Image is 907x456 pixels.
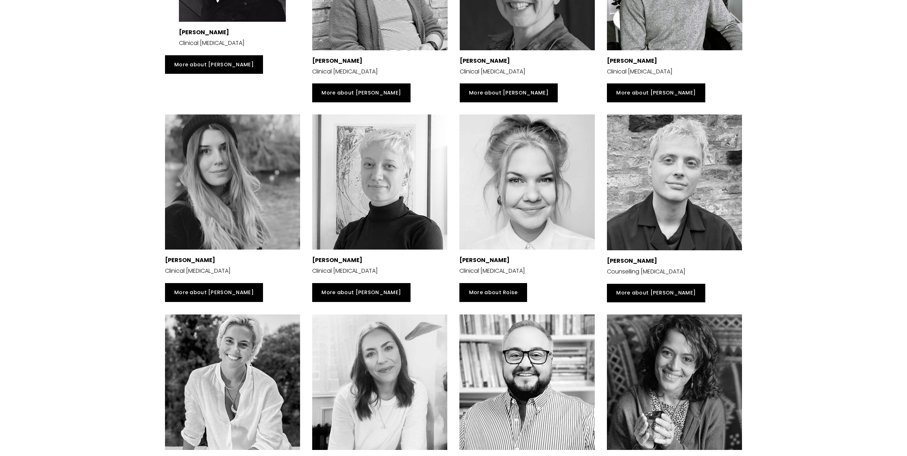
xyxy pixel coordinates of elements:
p: Clinical [MEDICAL_DATA] [607,67,742,77]
a: More about [PERSON_NAME] [607,83,705,102]
p: [PERSON_NAME] [179,27,286,38]
p: [PERSON_NAME] [312,56,448,66]
p: Clinical [MEDICAL_DATA] [459,266,594,276]
p: Counselling [MEDICAL_DATA] [607,267,742,277]
p: Clinical [MEDICAL_DATA] [165,266,300,276]
a: More about Roise [459,283,527,302]
p: [PERSON_NAME] [607,256,742,266]
p: [PERSON_NAME] [460,56,595,66]
p: [PERSON_NAME] [312,255,447,266]
a: More about [PERSON_NAME] [607,284,705,303]
a: More about [PERSON_NAME] [165,55,263,74]
p: Clinical [MEDICAL_DATA] [312,266,447,276]
p: Clinical [MEDICAL_DATA] [312,67,448,77]
p: [PERSON_NAME] [165,255,300,266]
a: More about [PERSON_NAME] [165,283,263,302]
p: [PERSON_NAME] [459,255,594,266]
p: [PERSON_NAME] [607,56,742,66]
a: More about [PERSON_NAME] [312,283,411,302]
p: Clinical [MEDICAL_DATA] [460,67,595,77]
a: More about [PERSON_NAME] [312,83,411,102]
a: More about [PERSON_NAME] [460,83,558,102]
p: Clinical [MEDICAL_DATA] [179,38,286,48]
